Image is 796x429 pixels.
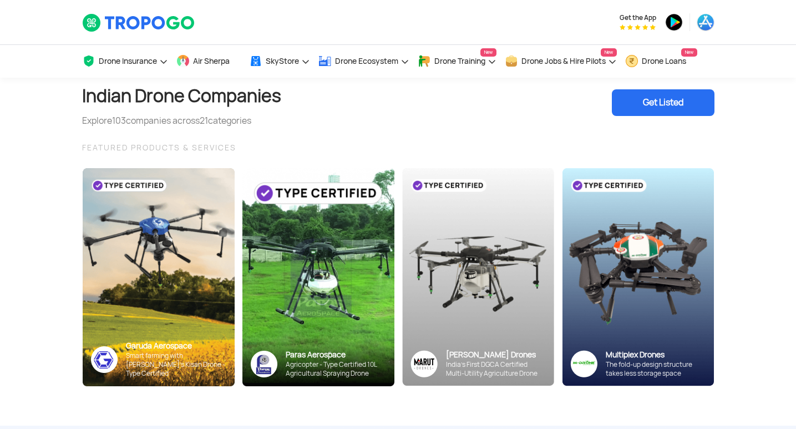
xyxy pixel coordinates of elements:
[606,350,706,360] div: Multiplex Drones
[665,13,683,31] img: ic_playstore.png
[625,45,697,78] a: Drone LoansNew
[318,45,409,78] a: Drone Ecosystem
[82,78,281,114] h1: Indian Drone Companies
[418,45,496,78] a: Drone TrainingNew
[620,13,656,22] span: Get the App
[249,45,310,78] a: SkyStore
[606,360,706,378] div: The fold-up design structure takes less storage space
[601,48,617,57] span: New
[642,57,686,65] span: Drone Loans
[82,13,196,32] img: TropoGo Logo
[286,360,386,378] div: Agricopter - Type Certified 10L Agricultural Spraying Drone
[193,57,230,65] span: Air Sherpa
[242,168,394,386] img: paras-card.png
[446,350,546,360] div: [PERSON_NAME] Drones
[620,24,656,30] img: App Raking
[82,45,168,78] a: Drone Insurance
[697,13,714,31] img: ic_appstore.png
[562,168,714,386] img: bg_multiplex_sky.png
[434,57,485,65] span: Drone Training
[286,350,386,360] div: Paras Aerospace
[91,346,118,373] img: ic_garuda_sky.png
[83,168,235,386] img: bg_garuda_sky.png
[480,48,496,57] span: New
[99,57,157,65] span: Drone Insurance
[82,141,714,154] div: FEATURED PRODUCTS & SERVICES
[446,360,546,378] div: India’s First DGCA Certified Multi-Utility Agriculture Drone
[681,48,697,57] span: New
[335,57,398,65] span: Drone Ecosystem
[251,351,277,377] img: paras-logo-banner.png
[82,114,281,128] div: Explore companies across categories
[126,341,226,351] div: Garuda Aerospace
[505,45,617,78] a: Drone Jobs & Hire PilotsNew
[521,57,606,65] span: Drone Jobs & Hire Pilots
[112,115,126,127] span: 103
[570,350,597,377] img: ic_multiplex_sky.png
[176,45,241,78] a: Air Sherpa
[126,351,226,378] div: Smart farming with [PERSON_NAME]’s Kisan Drone - Type Certified
[410,350,438,377] img: Group%2036313.png
[612,89,714,116] div: Get Listed
[402,168,554,386] img: bg_marut_sky.png
[200,115,208,127] span: 21
[266,57,299,65] span: SkyStore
